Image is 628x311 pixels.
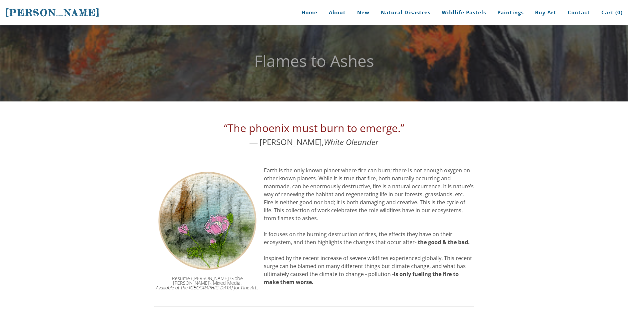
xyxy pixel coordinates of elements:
[617,9,621,16] span: 0
[154,276,261,290] div: Resume ([PERSON_NAME] Globe [PERSON_NAME]). Mixed Media.
[224,121,404,135] font: “The phoenix must burn to emerge.”
[224,123,404,147] font: ― [PERSON_NAME],
[5,7,100,18] span: [PERSON_NAME]
[264,166,474,286] div: Earth is the only known planet where fire can burn; there is not enough oxygen on other known pla...
[415,238,470,246] strong: - the good & the bad.
[156,284,259,291] a: Available at the [GEOGRAPHIC_DATA] for Fine Arts
[264,270,459,286] strong: is only fueling the fire to make them worse.
[254,50,374,72] font: Flames to Ashes
[5,6,100,19] a: [PERSON_NAME]
[324,136,378,147] font: White Oleander
[154,166,261,275] img: wildflower wildfire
